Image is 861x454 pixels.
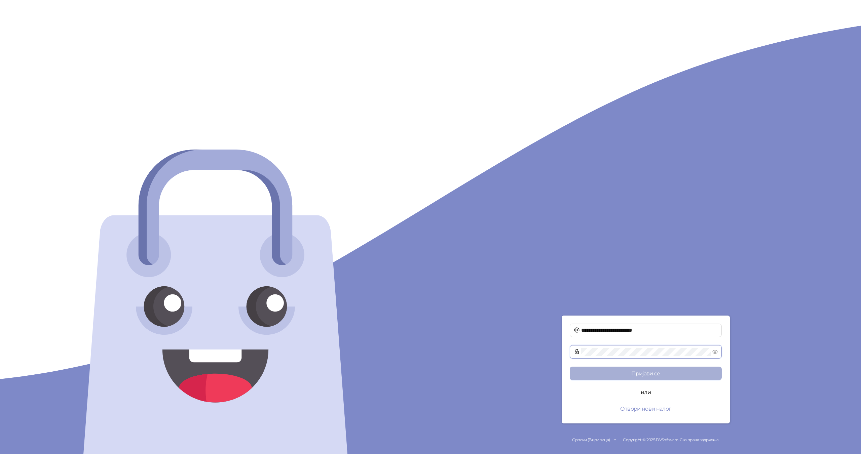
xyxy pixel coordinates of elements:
button: Пријави се [570,367,722,380]
div: Српски (Ћирилица) [572,437,610,443]
div: Copyright © 2025 DVSoftware. Сва права задржана. [430,437,861,443]
a: Отвори нови налог [570,406,722,412]
span: или [635,388,656,397]
span: eye [712,349,718,355]
button: Отвори нови налог [570,402,722,415]
img: logo-face.svg [80,150,351,454]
